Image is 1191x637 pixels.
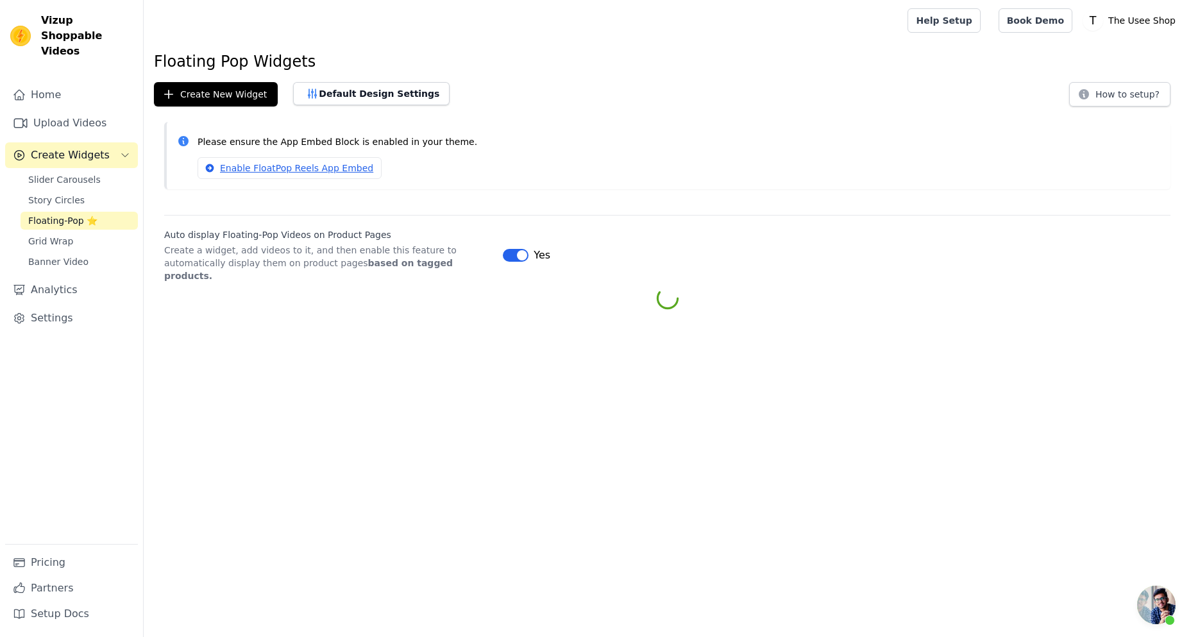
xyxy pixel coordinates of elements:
[154,82,278,106] button: Create New Widget
[28,235,73,248] span: Grid Wrap
[534,248,550,263] span: Yes
[164,228,493,241] label: Auto display Floating-Pop Videos on Product Pages
[31,148,110,163] span: Create Widgets
[293,82,450,105] button: Default Design Settings
[10,26,31,46] img: Vizup
[21,191,138,209] a: Story Circles
[28,255,89,268] span: Banner Video
[1069,91,1170,103] a: How to setup?
[164,244,493,282] p: Create a widget, add videos to it, and then enable this feature to automatically display them on ...
[21,253,138,271] a: Banner Video
[28,194,85,207] span: Story Circles
[28,214,97,227] span: Floating-Pop ⭐
[21,232,138,250] a: Grid Wrap
[198,135,1160,149] p: Please ensure the App Embed Block is enabled in your theme.
[5,82,138,108] a: Home
[1137,586,1176,624] a: Open chat
[1083,9,1181,32] button: T The Usee Shop
[28,173,101,186] span: Slider Carousels
[198,157,382,179] a: Enable FloatPop Reels App Embed
[154,51,1181,72] h1: Floating Pop Widgets
[164,258,453,281] strong: based on tagged products.
[503,248,550,263] button: Yes
[999,8,1072,33] a: Book Demo
[5,601,138,627] a: Setup Docs
[5,142,138,168] button: Create Widgets
[5,305,138,331] a: Settings
[5,550,138,575] a: Pricing
[1089,14,1097,27] text: T
[5,575,138,601] a: Partners
[21,212,138,230] a: Floating-Pop ⭐
[5,110,138,136] a: Upload Videos
[21,171,138,189] a: Slider Carousels
[1069,82,1170,106] button: How to setup?
[908,8,980,33] a: Help Setup
[41,13,133,59] span: Vizup Shoppable Videos
[1103,9,1181,32] p: The Usee Shop
[5,277,138,303] a: Analytics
